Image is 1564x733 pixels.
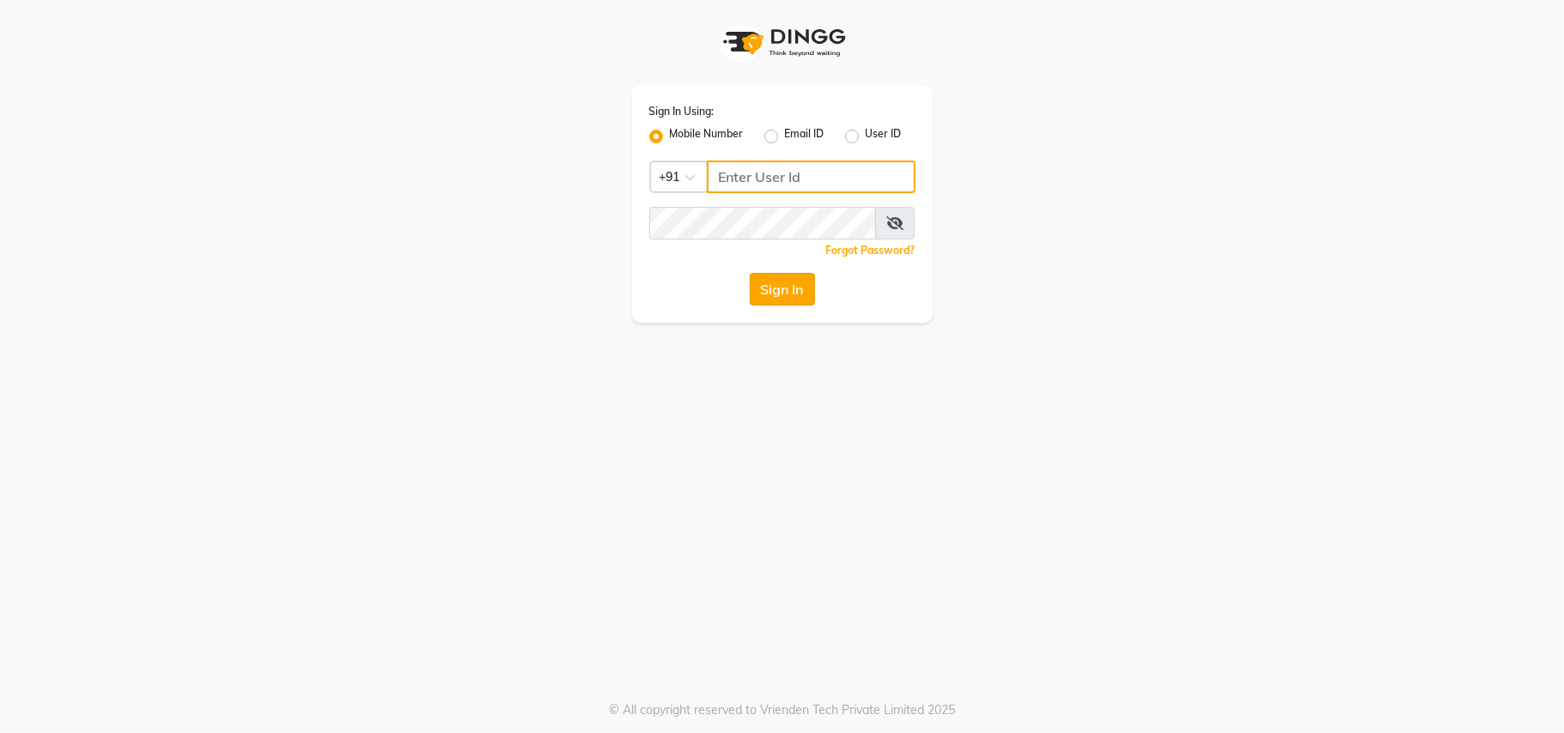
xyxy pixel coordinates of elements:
[750,273,815,306] button: Sign In
[826,244,916,257] a: Forgot Password?
[707,161,916,193] input: Username
[649,207,876,239] input: Username
[785,126,825,147] label: Email ID
[714,17,851,68] img: logo1.svg
[670,126,744,147] label: Mobile Number
[866,126,902,147] label: User ID
[649,104,715,119] label: Sign In Using:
